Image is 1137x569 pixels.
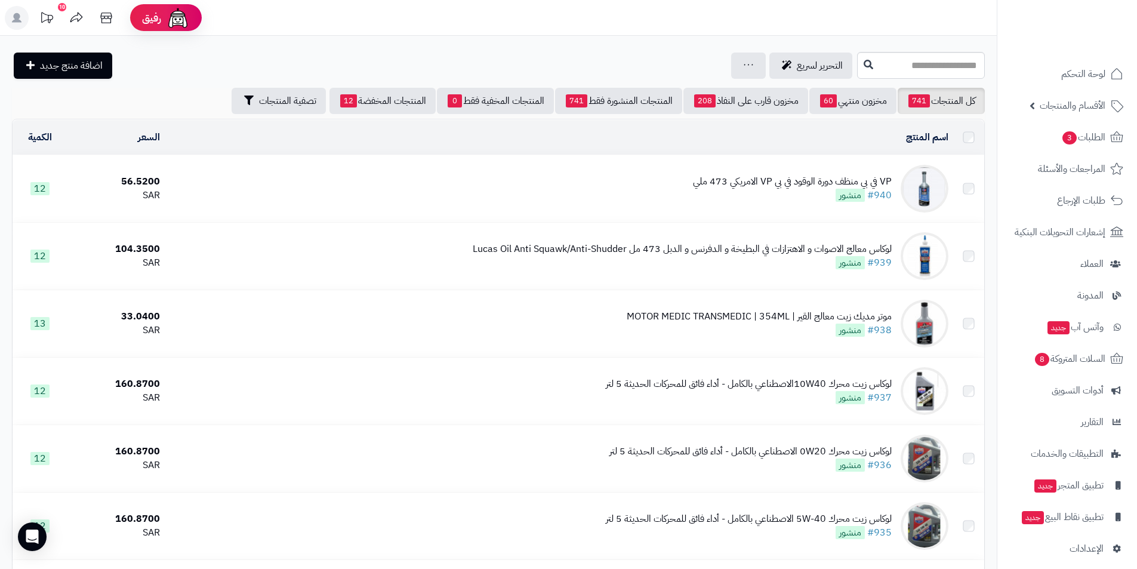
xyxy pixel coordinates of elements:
[72,459,160,472] div: SAR
[836,256,865,269] span: منشور
[606,512,892,526] div: لوكاس زيت محرك 5W-40 الاصطناعي بالكامل - أداء فائق للمحركات الحديثة 5 لتر
[1061,129,1105,146] span: الطلبات
[1038,161,1105,177] span: المراجعات والأسئلة
[836,391,865,404] span: منشور
[555,88,682,114] a: المنتجات المنشورة فقط741
[1004,408,1130,436] a: التقارير
[1033,477,1104,494] span: تطبيق المتجر
[683,88,808,114] a: مخزون قارب على النفاذ208
[30,519,50,533] span: 12
[609,445,892,459] div: لوكاس زيت محرك 0W20 الاصطناعي بالكامل - أداء فائق للمحركات الحديثة 5 لتر
[1004,123,1130,152] a: الطلبات3
[901,502,948,550] img: لوكاس زيت محرك 5W-40 الاصطناعي بالكامل - أداء فائق للمحركات الحديثة 5 لتر
[28,130,52,144] a: الكمية
[693,175,892,189] div: VP في بي منظف دورة الوقود في بي VP الامريكي 473 ملي
[627,310,892,324] div: موتر مديك زيت معالج القير | MOTOR MEDIC TRANSMEDIC | 354ML
[72,377,160,391] div: 160.8700
[1004,250,1130,278] a: العملاء
[1077,287,1104,304] span: المدونة
[1004,60,1130,88] a: لوحة التحكم
[809,88,896,114] a: مخزون منتهي60
[1070,540,1104,557] span: الإعدادات
[566,94,587,107] span: 741
[329,88,436,114] a: المنتجات المخفضة12
[32,6,61,33] a: تحديثات المنصة
[906,130,948,144] a: اسم المنتج
[867,458,892,472] a: #936
[820,94,837,107] span: 60
[1031,445,1104,462] span: التطبيقات والخدمات
[30,385,50,398] span: 12
[836,324,865,337] span: منشور
[142,11,161,25] span: رفيق
[867,390,892,405] a: #937
[72,445,160,459] div: 160.8700
[1004,439,1130,468] a: التطبيقات والخدمات
[836,189,865,202] span: منشور
[58,3,66,11] div: 10
[867,323,892,337] a: #938
[72,242,160,256] div: 104.3500
[40,59,103,73] span: اضافة منتج جديد
[908,94,930,107] span: 741
[1047,321,1070,334] span: جديد
[1056,17,1126,42] img: logo-2.png
[1004,155,1130,183] a: المراجعات والأسئلة
[797,59,843,73] span: التحرير لسريع
[1061,66,1105,82] span: لوحة التحكم
[138,130,160,144] a: السعر
[1004,471,1130,500] a: تطبيق المتجرجديد
[1004,534,1130,563] a: الإعدادات
[14,53,112,79] a: اضافة منتج جديد
[72,310,160,324] div: 33.0400
[30,317,50,330] span: 13
[1080,256,1104,272] span: العملاء
[72,256,160,270] div: SAR
[836,526,865,539] span: منشور
[1034,352,1050,367] span: 8
[30,452,50,465] span: 12
[232,88,326,114] button: تصفية المنتجات
[437,88,554,114] a: المنتجات المخفية فقط0
[30,250,50,263] span: 12
[898,88,985,114] a: كل المنتجات741
[1004,313,1130,342] a: وآتس آبجديد
[1004,218,1130,247] a: إشعارات التحويلات البنكية
[340,94,357,107] span: 12
[448,94,462,107] span: 0
[1034,350,1105,367] span: السلات المتروكة
[1004,503,1130,531] a: تطبيق نقاط البيعجديد
[1004,345,1130,373] a: السلات المتروكة8
[769,53,852,79] a: التحرير لسريع
[867,256,892,270] a: #939
[1034,479,1056,493] span: جديد
[473,242,892,256] div: لوكاس معالج الاصوات و الاهتزازات في البطيخة و الدفرنس و الدبل 473 مل Lucas Oil Anti Squawk/Anti-S...
[72,324,160,337] div: SAR
[1004,376,1130,405] a: أدوات التسويق
[72,512,160,526] div: 160.8700
[901,367,948,415] img: لوكاس زيت محرك 10W40الاصطناعي بالكامل - أداء فائق للمحركات الحديثة 5 لتر
[1046,319,1104,336] span: وآتس آب
[694,94,716,107] span: 208
[30,182,50,195] span: 12
[1081,414,1104,430] span: التقارير
[1004,186,1130,215] a: طلبات الإرجاع
[166,6,190,30] img: ai-face.png
[1015,224,1105,241] span: إشعارات التحويلات البنكية
[901,165,948,213] img: VP في بي منظف دورة الوقود في بي VP الامريكي 473 ملي
[72,391,160,405] div: SAR
[72,526,160,540] div: SAR
[867,188,892,202] a: #940
[901,232,948,280] img: لوكاس معالج الاصوات و الاهتزازات في البطيخة و الدفرنس و الدبل 473 مل Lucas Oil Anti Squawk/Anti-S...
[1052,382,1104,399] span: أدوات التسويق
[259,94,316,108] span: تصفية المنتجات
[606,377,892,391] div: لوكاس زيت محرك 10W40الاصطناعي بالكامل - أداء فائق للمحركات الحديثة 5 لتر
[1021,509,1104,525] span: تطبيق نقاط البيع
[1062,131,1077,145] span: 3
[1040,97,1105,114] span: الأقسام والمنتجات
[901,435,948,482] img: لوكاس زيت محرك 0W20 الاصطناعي بالكامل - أداء فائق للمحركات الحديثة 5 لتر
[1022,511,1044,524] span: جديد
[72,175,160,189] div: 56.5200
[836,459,865,472] span: منشور
[867,525,892,540] a: #935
